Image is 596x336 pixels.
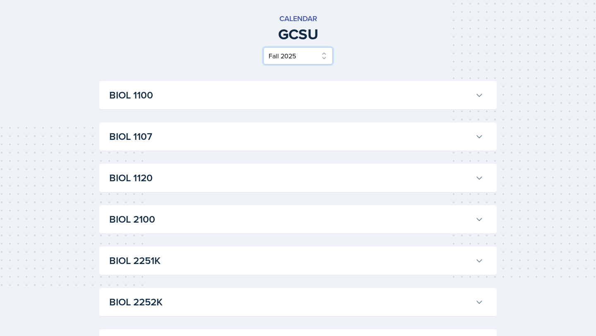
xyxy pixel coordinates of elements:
button: BIOL 1120 [108,169,485,187]
button: BIOL 1100 [108,86,485,104]
h3: BIOL 2252K [109,295,472,310]
h3: BIOL 1120 [109,170,472,185]
button: BIOL 2251K [108,252,485,270]
button: BIOL 2100 [108,210,485,228]
h3: BIOL 2100 [109,212,472,227]
h3: BIOL 2251K [109,253,472,268]
span: GCSU [99,27,497,41]
button: BIOL 2252K [108,293,485,311]
button: BIOL 1107 [108,127,485,146]
span: Calendar [99,13,497,24]
h3: BIOL 1107 [109,129,472,144]
h3: BIOL 1100 [109,88,472,103]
